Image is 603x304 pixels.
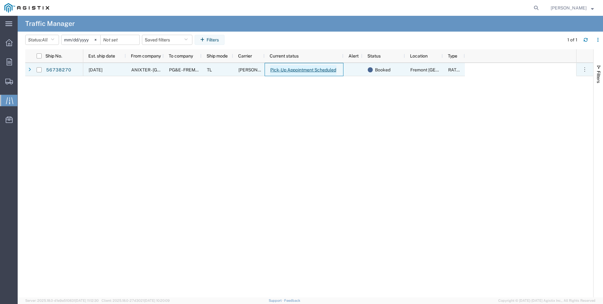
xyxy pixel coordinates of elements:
[238,67,274,72] span: C.H. Robinson
[375,63,390,76] span: Booked
[61,35,100,45] input: Not set
[238,53,252,58] span: Carrier
[270,53,299,58] span: Current status
[101,35,139,45] input: Not set
[348,53,359,58] span: Alert
[448,53,457,58] span: Type
[169,53,193,58] span: To company
[550,4,594,12] button: [PERSON_NAME]
[448,67,462,72] span: RATED
[410,67,473,72] span: Fremont DC
[131,67,198,72] span: ANIXTER - Benicia
[89,67,102,72] span: 09/09/2025
[551,4,587,11] span: Rick Judd
[25,299,99,302] span: Server: 2025.18.0-d1e9a510831
[169,67,204,72] span: PG&E - FREMONT
[498,298,595,303] span: Copyright © [DATE]-[DATE] Agistix Inc., All Rights Reserved
[207,53,228,58] span: Ship mode
[367,53,381,58] span: Status
[102,299,170,302] span: Client: 2025.18.0-27d3021
[88,53,115,58] span: Est. ship date
[269,299,284,302] a: Support
[284,299,300,302] a: Feedback
[42,37,48,42] span: All
[75,299,99,302] span: [DATE] 11:12:30
[142,35,192,45] button: Saved filters
[25,35,59,45] button: Status:All
[596,71,601,83] span: Filters
[195,35,225,45] button: Filters
[25,16,75,32] h4: Traffic Manager
[131,53,161,58] span: From company
[410,53,428,58] span: Location
[46,65,72,75] a: 56738270
[4,3,49,13] img: logo
[567,37,578,43] div: 1 of 1
[270,65,337,75] a: Pick-Up Appointment Scheduled
[207,67,212,72] span: TL
[144,299,170,302] span: [DATE] 10:20:09
[45,53,62,58] span: Ship No.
